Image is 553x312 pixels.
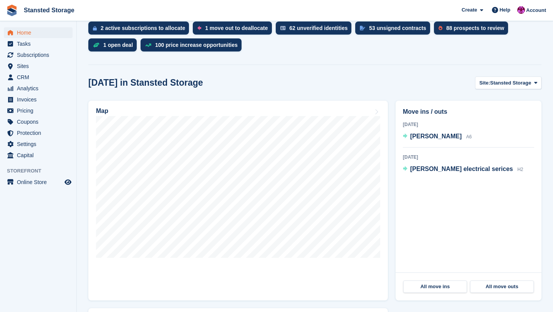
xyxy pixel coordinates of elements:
h2: [DATE] in Stansted Storage [88,78,203,88]
a: menu [4,128,73,138]
a: [PERSON_NAME] electrical serices H2 [403,164,523,174]
span: CRM [17,72,63,83]
a: menu [4,105,73,116]
span: Analytics [17,83,63,94]
img: prospect-51fa495bee0391a8d652442698ab0144808aea92771e9ea1ae160a38d050c398.svg [439,26,442,30]
a: menu [4,150,73,161]
a: 1 move out to deallocate [193,22,275,38]
a: menu [4,50,73,60]
span: Stansted Storage [490,79,531,87]
span: Site: [479,79,490,87]
a: menu [4,27,73,38]
img: deal-1b604bf984904fb50ccaf53a9ad4b4a5d6e5aea283cecdc64d6e3604feb123c2.svg [93,42,99,48]
a: 62 unverified identities [276,22,356,38]
a: menu [4,177,73,188]
span: [PERSON_NAME] electrical serices [410,166,513,172]
img: Jonathan Crick [517,6,525,14]
div: 2 active subscriptions to allocate [101,25,185,31]
span: Invoices [17,94,63,105]
span: Storefront [7,167,76,175]
a: Stansted Storage [21,4,78,17]
span: Help [500,6,510,14]
a: menu [4,38,73,49]
span: Settings [17,139,63,149]
a: menu [4,116,73,127]
div: [DATE] [403,121,534,128]
span: Coupons [17,116,63,127]
a: menu [4,61,73,71]
a: 1 open deal [88,38,141,55]
a: menu [4,139,73,149]
span: Sites [17,61,63,71]
span: Online Store [17,177,63,188]
div: [DATE] [403,154,534,161]
a: All move outs [470,280,534,293]
img: verify_identity-adf6edd0f0f0b5bbfe63781bf79b02c33cf7c696d77639b501bdc392416b5a36.svg [280,26,286,30]
a: Map [88,101,388,300]
a: All move ins [403,280,467,293]
img: move_outs_to_deallocate_icon-f764333ba52eb49d3ac5e1228854f67142a1ed5810a6f6cc68b1a99e826820c5.svg [197,26,201,30]
a: 100 price increase opportunities [141,38,245,55]
a: menu [4,72,73,83]
a: [PERSON_NAME] A6 [403,132,472,142]
a: Preview store [63,178,73,187]
img: active_subscription_to_allocate_icon-d502201f5373d7db506a760aba3b589e785aa758c864c3986d89f69b8ff3... [93,26,97,31]
button: Site: Stansted Storage [475,76,541,89]
span: Capital [17,150,63,161]
img: stora-icon-8386f47178a22dfd0bd8f6a31ec36ba5ce8667c1dd55bd0f319d3a0aa187defe.svg [6,5,18,16]
a: 2 active subscriptions to allocate [88,22,193,38]
span: Tasks [17,38,63,49]
span: H2 [517,167,523,172]
img: contract_signature_icon-13c848040528278c33f63329250d36e43548de30e8caae1d1a13099fd9432cc5.svg [360,26,365,30]
span: Account [526,7,546,14]
img: price_increase_opportunities-93ffe204e8149a01c8c9dc8f82e8f89637d9d84a8eef4429ea346261dce0b2c0.svg [145,43,151,47]
span: [PERSON_NAME] [410,133,462,139]
h2: Map [96,108,108,115]
div: 100 price increase opportunities [155,42,238,48]
span: Protection [17,128,63,138]
a: menu [4,83,73,94]
a: menu [4,94,73,105]
span: Pricing [17,105,63,116]
div: 1 open deal [103,42,133,48]
span: Create [462,6,477,14]
div: 62 unverified identities [290,25,348,31]
span: Home [17,27,63,38]
a: 88 prospects to review [434,22,512,38]
span: Subscriptions [17,50,63,60]
a: 53 unsigned contracts [355,22,434,38]
div: 53 unsigned contracts [369,25,426,31]
span: A6 [466,134,472,139]
h2: Move ins / outs [403,107,534,116]
div: 88 prospects to review [446,25,504,31]
div: 1 move out to deallocate [205,25,268,31]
